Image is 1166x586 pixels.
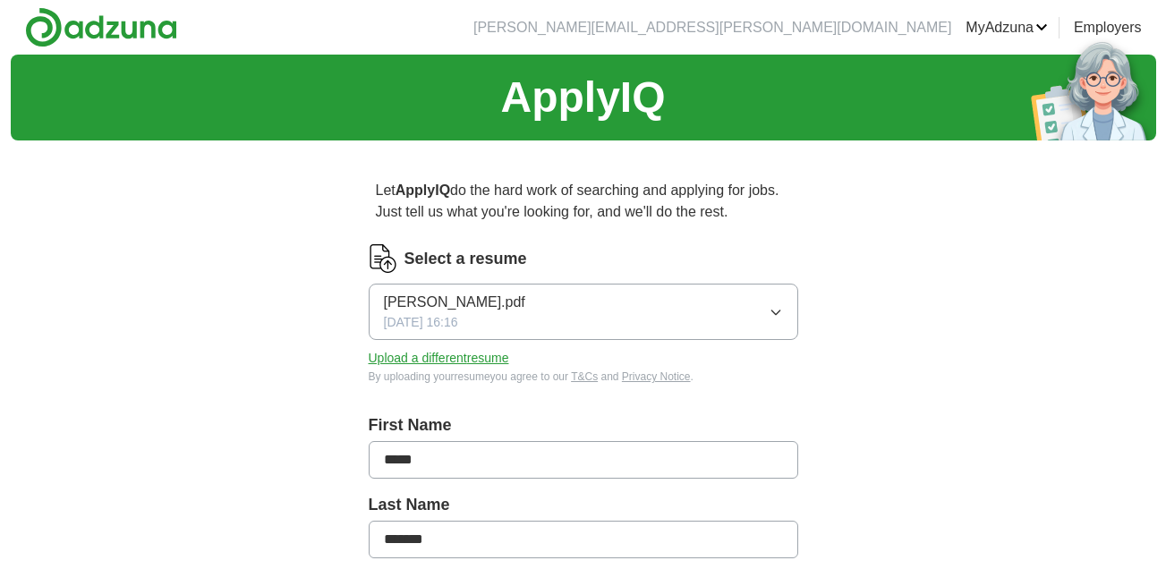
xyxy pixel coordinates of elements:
[25,7,177,47] img: Adzuna logo
[369,349,509,368] button: Upload a differentresume
[966,17,1048,38] a: MyAdzuna
[622,370,691,383] a: Privacy Notice
[384,292,525,313] span: [PERSON_NAME].pdf
[369,284,798,340] button: [PERSON_NAME].pdf[DATE] 16:16
[571,370,598,383] a: T&Cs
[369,369,798,385] div: By uploading your resume you agree to our and .
[369,173,798,230] p: Let do the hard work of searching and applying for jobs. Just tell us what you're looking for, an...
[473,17,951,38] li: [PERSON_NAME][EMAIL_ADDRESS][PERSON_NAME][DOMAIN_NAME]
[384,313,458,332] span: [DATE] 16:16
[369,493,798,517] label: Last Name
[404,247,527,271] label: Select a resume
[500,65,665,130] h1: ApplyIQ
[1074,17,1142,38] a: Employers
[396,183,450,198] strong: ApplyIQ
[369,413,798,437] label: First Name
[369,244,397,273] img: CV Icon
